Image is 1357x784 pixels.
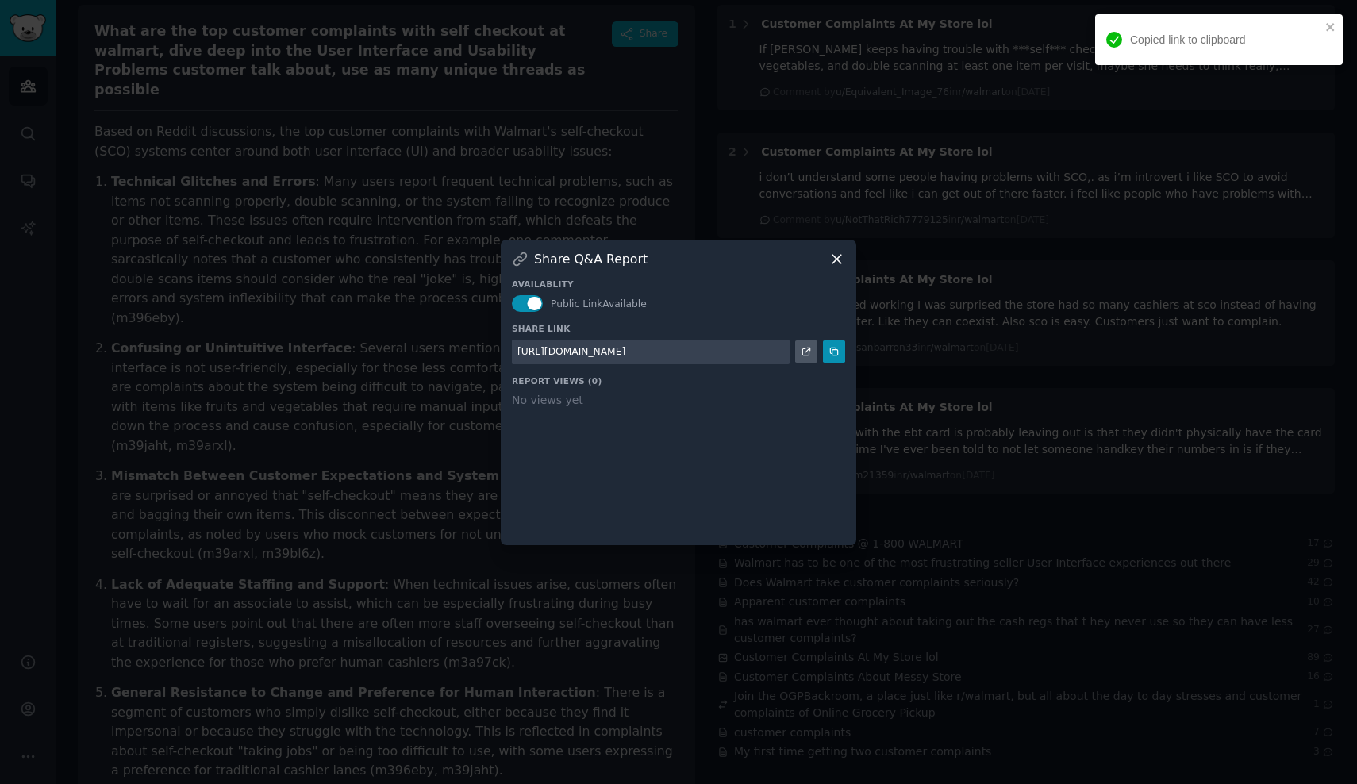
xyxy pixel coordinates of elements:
[1130,32,1320,48] div: Copied link to clipboard
[1325,21,1336,33] button: close
[512,375,845,386] h3: Report Views ( 0 )
[512,392,845,409] div: No views yet
[534,251,648,267] h3: Share Q&A Report
[517,345,625,359] div: [URL][DOMAIN_NAME]
[512,323,845,334] h3: Share Link
[551,298,647,309] span: Public Link Available
[512,279,845,290] h3: Availablity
